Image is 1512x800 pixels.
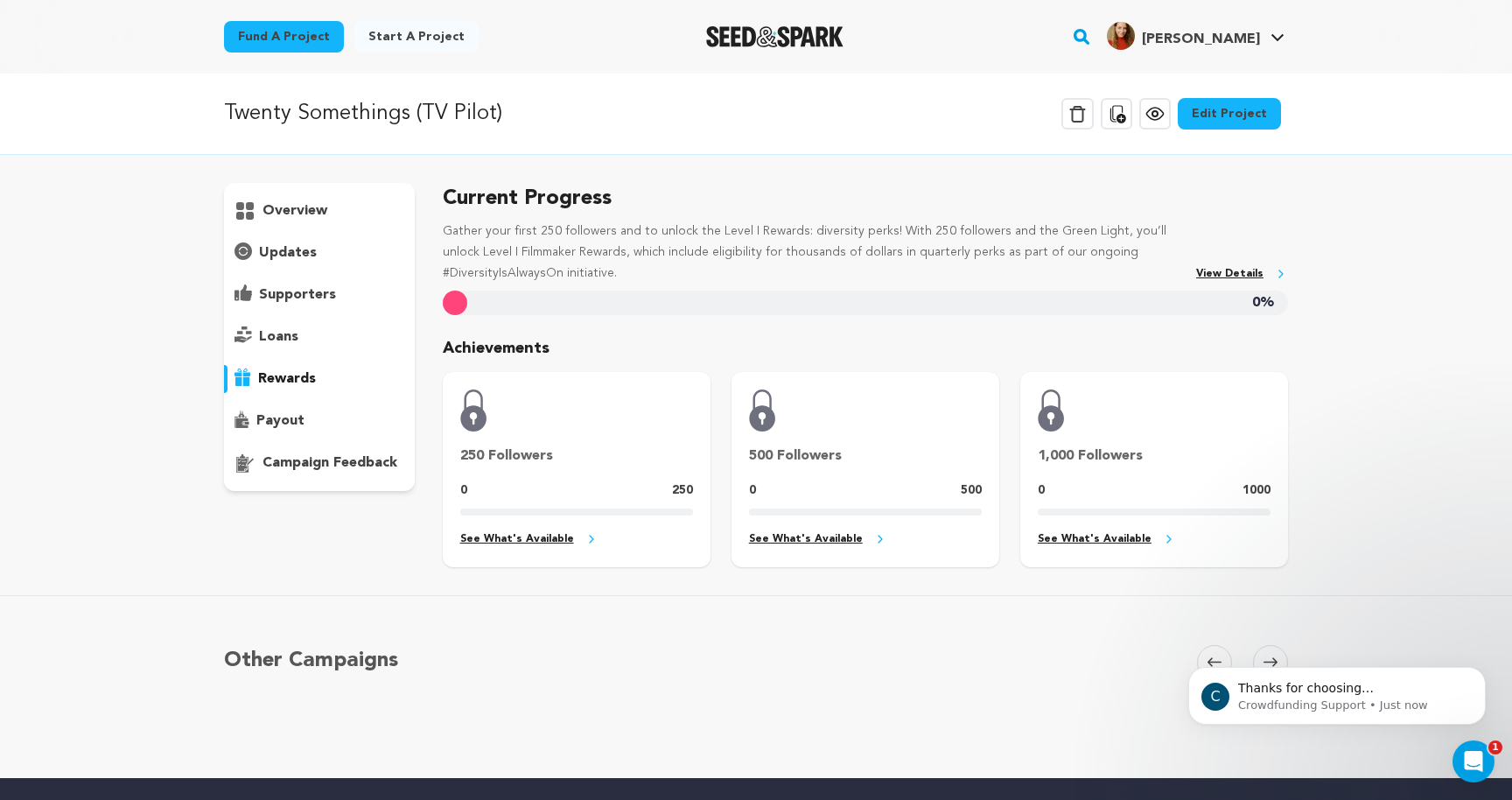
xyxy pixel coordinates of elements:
p: 1,000 Followers [1038,446,1270,467]
a: See What's Available [749,530,982,550]
p: Gather your first 250 followers and to unlock the Level I Rewards: diversity perks! With 250 foll... [443,221,1182,284]
span: 1 [1488,740,1502,754]
p: 500 [961,481,982,502]
span: Sabrina M.'s Profile [1103,18,1288,55]
a: Edit Project [1178,98,1281,130]
button: rewards [224,365,415,393]
p: loans [259,326,298,347]
a: See What's Available [1038,530,1270,550]
h5: Other Campaigns [224,645,398,677]
a: Seed&Spark Homepage [706,26,843,47]
span: 0% [1252,291,1274,316]
p: 0 [1038,481,1045,502]
p: Twenty Somethings (TV Pilot) [224,98,502,130]
h5: Current Progress [443,183,1288,214]
a: Sabrina M.'s Profile [1103,18,1288,50]
p: 500 Followers [749,446,982,467]
button: supporters [224,281,415,309]
p: 0 [460,481,467,502]
a: Start a project [354,21,479,53]
button: updates [224,239,415,267]
p: payout [256,411,304,432]
button: overview [224,197,415,225]
p: updates [259,242,317,263]
p: 1000 [1242,481,1270,502]
img: bff9a378322ad80b.jpg [1107,22,1135,50]
button: payout [224,407,415,435]
span: [PERSON_NAME] [1142,32,1260,46]
p: campaign feedback [262,453,397,474]
img: Seed&Spark Logo Dark Mode [706,26,843,47]
iframe: Intercom live chat [1452,740,1494,782]
button: campaign feedback [224,449,415,477]
iframe: Intercom notifications message [1162,630,1512,753]
p: supporters [259,284,336,305]
p: overview [262,200,327,221]
a: View Details [1196,264,1288,284]
a: See What's Available [460,530,693,550]
p: Achievements [443,336,1288,361]
p: 250 Followers [460,446,693,467]
button: loans [224,323,415,351]
p: 250 [672,481,693,502]
p: rewards [258,368,316,389]
div: Sabrina M.'s Profile [1107,22,1260,50]
a: Fund a project [224,21,344,53]
p: 0 [749,481,756,502]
